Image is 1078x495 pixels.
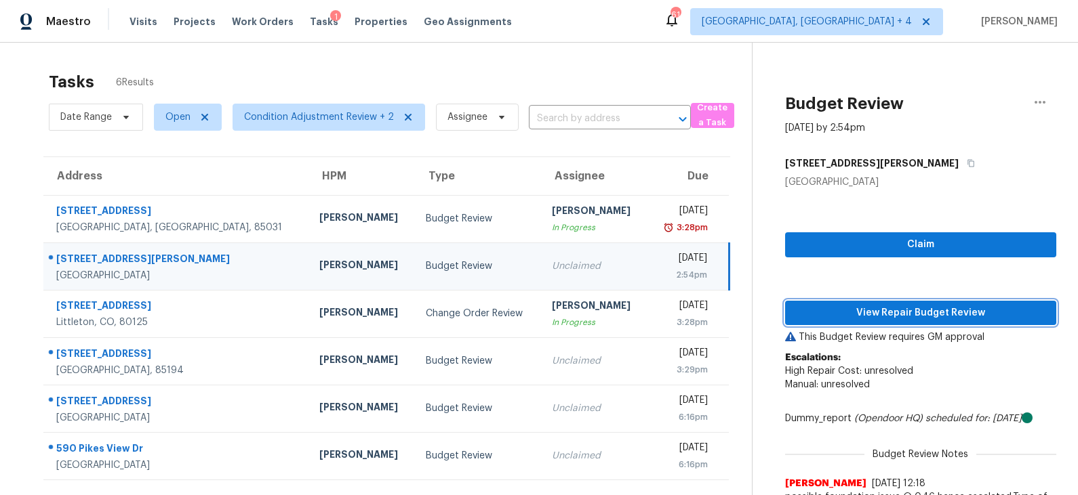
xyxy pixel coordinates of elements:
div: [GEOGRAPHIC_DATA] [785,175,1056,189]
div: [GEOGRAPHIC_DATA] [56,411,298,425]
div: Budget Review [426,402,530,415]
span: Geo Assignments [424,15,512,28]
span: Claim [796,236,1045,253]
div: [PERSON_NAME] [552,299,637,316]
span: Budget Review Notes [864,448,976,461]
span: Assignee [447,110,487,124]
th: Due [647,157,729,195]
div: 6:16pm [658,458,708,471]
span: [PERSON_NAME] [976,15,1058,28]
b: Escalations: [785,353,841,362]
div: Unclaimed [552,449,637,462]
i: (Opendoor HQ) [854,414,923,423]
div: 2:54pm [658,268,707,282]
span: Visits [129,15,157,28]
span: Date Range [60,110,112,124]
div: Budget Review [426,212,530,225]
h2: Budget Review [785,97,904,110]
th: Type [415,157,541,195]
div: [PERSON_NAME] [552,204,637,221]
div: 590 Pikes View Dr [56,442,298,458]
p: This Budget Review requires GM approval [785,330,1056,344]
span: Maestro [46,15,91,28]
div: 3:28pm [674,221,708,234]
div: [DATE] by 2:54pm [785,121,865,135]
div: [DATE] [658,346,708,363]
div: Budget Review [426,259,530,273]
div: In Progress [552,221,637,234]
div: Unclaimed [552,259,637,273]
i: scheduled for: [DATE] [925,414,1022,423]
div: [GEOGRAPHIC_DATA], [GEOGRAPHIC_DATA], 85031 [56,221,298,234]
div: [STREET_ADDRESS] [56,347,298,364]
div: 3:28pm [658,316,708,329]
th: Assignee [541,157,647,195]
div: [DATE] [658,441,708,458]
span: Create a Task [698,100,727,131]
span: Open [165,110,191,124]
div: [PERSON_NAME] [319,258,404,275]
span: View Repair Budget Review [796,305,1045,322]
div: Dummy_report [785,412,1056,425]
div: 61 [671,8,680,22]
div: [DATE] [658,393,708,410]
div: [PERSON_NAME] [319,400,404,417]
span: [GEOGRAPHIC_DATA], [GEOGRAPHIC_DATA] + 4 [702,15,912,28]
button: Copy Address [959,151,977,175]
h2: Tasks [49,75,94,89]
div: Unclaimed [552,354,637,368]
span: 6 Results [116,76,154,89]
div: [DATE] [658,251,707,268]
span: [DATE] 12:18 [872,479,925,488]
div: [STREET_ADDRESS][PERSON_NAME] [56,252,298,269]
input: Search by address [529,108,653,129]
div: 6:16pm [658,410,708,424]
div: Littleton, CO, 80125 [56,316,298,329]
span: Tasks [310,17,338,26]
div: In Progress [552,316,637,329]
span: High Repair Cost: unresolved [785,366,913,376]
div: [PERSON_NAME] [319,448,404,465]
div: [DATE] [658,204,708,221]
div: [GEOGRAPHIC_DATA] [56,269,298,282]
button: View Repair Budget Review [785,301,1056,326]
div: [PERSON_NAME] [319,211,404,228]
div: [STREET_ADDRESS] [56,394,298,411]
th: HPM [308,157,415,195]
span: [PERSON_NAME] [785,477,866,490]
div: Budget Review [426,354,530,368]
div: [STREET_ADDRESS] [56,299,298,316]
div: [DATE] [658,299,708,316]
div: 3:29pm [658,363,708,376]
div: [STREET_ADDRESS] [56,204,298,221]
span: Manual: unresolved [785,380,870,389]
span: Work Orders [232,15,294,28]
button: Create a Task [691,103,734,128]
div: Unclaimed [552,402,637,415]
button: Open [673,110,692,129]
span: Projects [174,15,216,28]
span: Properties [355,15,407,28]
button: Claim [785,232,1056,257]
span: Condition Adjustment Review + 2 [244,110,394,124]
div: Budget Review [426,449,530,462]
img: Overdue Alarm Icon [663,221,674,234]
div: [PERSON_NAME] [319,353,404,370]
th: Address [43,157,308,195]
div: [GEOGRAPHIC_DATA], 85194 [56,364,298,377]
div: [PERSON_NAME] [319,305,404,322]
div: Change Order Review [426,307,530,320]
div: 1 [330,10,341,24]
div: [GEOGRAPHIC_DATA] [56,458,298,472]
h5: [STREET_ADDRESS][PERSON_NAME] [785,156,959,170]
